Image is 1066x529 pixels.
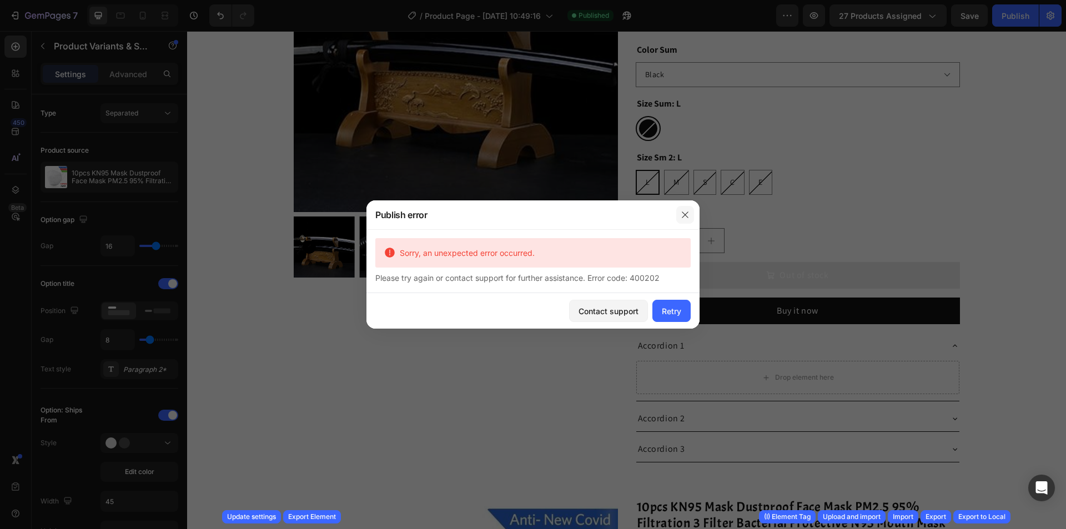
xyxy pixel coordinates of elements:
[288,512,336,522] div: Export Element
[449,379,500,396] div: Accordion 2
[449,11,491,27] legend: Color Sum
[512,198,537,221] button: increment
[395,247,682,259] div: Sorry, an unexpected error occurred.
[588,342,647,351] div: Drop element here
[759,510,816,523] button: (I) Element Tag
[579,305,638,317] div: Contact support
[449,231,773,258] button: Out of stock
[366,200,671,229] div: Publish error
[823,512,881,522] div: Upload and import
[921,510,951,523] button: Export
[953,510,1010,523] button: Export to Local
[227,512,276,522] div: Update settings
[516,146,520,156] span: S
[449,173,773,188] div: Quantity
[474,198,512,221] input: quantity
[222,510,281,523] button: Update settings
[449,65,495,80] legend: Size Sum: L
[1028,475,1055,501] div: Open Intercom Messenger
[818,510,886,523] button: Upload and import
[115,209,129,223] button: Carousel Back Arrow
[926,512,946,522] div: Export
[662,305,681,317] div: Retry
[375,272,691,284] div: Please try again or contact support for further assistance. Error code: 400202
[571,146,576,156] span: E
[893,512,913,522] div: Import
[486,146,492,156] span: M
[283,510,341,523] button: Export Element
[449,306,500,323] div: Accordion 1
[459,146,463,156] span: L
[958,512,1005,522] div: Export to Local
[590,273,631,286] div: Buy it now
[764,512,811,522] div: (I) Element Tag
[543,146,548,156] span: C
[449,266,773,293] button: Buy it now
[449,467,773,517] h2: 10pcs KN95 Mask Dustproof Face Mask PM2.5 95% Filtration 3 Filter Bacterial Protective N95 Mouth ...
[592,238,641,251] div: Out of stock
[449,410,500,426] div: Accordion 3
[888,510,918,523] button: Import
[569,300,648,322] button: Contact support
[652,300,691,322] button: Retry
[449,198,474,221] button: decrement
[409,209,422,223] button: Carousel Next Arrow
[449,119,496,134] legend: Size Sm 2: L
